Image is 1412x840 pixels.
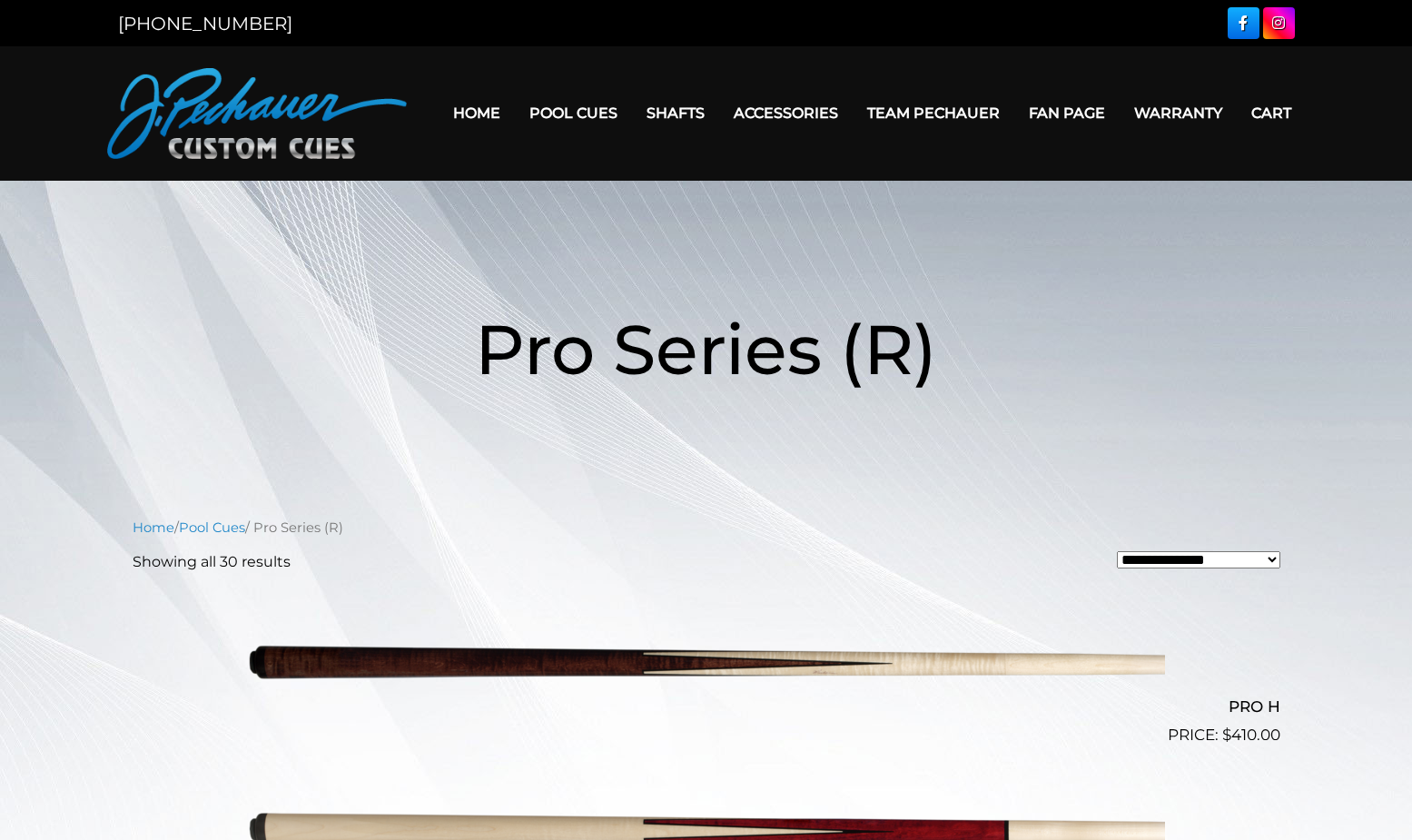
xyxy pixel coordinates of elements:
a: Team Pechauer [853,90,1014,136]
a: Cart [1237,90,1306,136]
a: Pool Cues [515,90,632,136]
a: Fan Page [1014,90,1120,136]
a: Home [439,90,515,136]
nav: Breadcrumb [133,518,1280,538]
a: PRO H $410.00 [133,588,1280,747]
a: [PHONE_NUMBER] [118,13,292,35]
a: Accessories [719,90,853,136]
a: Warranty [1120,90,1237,136]
a: Home [133,519,174,536]
a: Shafts [632,90,719,136]
span: Pro Series (R) [475,307,937,391]
p: Showing all 30 results [133,551,291,573]
select: Shop order [1117,551,1280,568]
img: PRO H [248,588,1165,740]
h2: PRO H [133,690,1280,724]
a: Pool Cues [179,519,245,536]
bdi: 410.00 [1222,726,1280,744]
span: $ [1222,726,1231,744]
img: Pechauer Custom Cues [107,68,407,159]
